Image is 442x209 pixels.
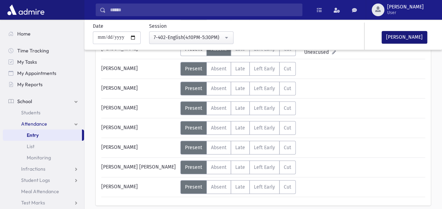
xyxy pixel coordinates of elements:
a: My Tasks [3,56,84,68]
span: Late [235,66,245,72]
div: AttTypes [180,160,296,174]
a: Attendance [3,118,84,129]
div: AttTypes [180,180,296,194]
span: My Appointments [17,70,56,76]
span: Cut [284,85,291,91]
span: Late [235,164,245,170]
span: Absent [211,125,226,131]
a: List [3,141,84,152]
div: AttTypes [180,62,296,76]
span: Present [185,145,202,151]
span: Left Early [254,66,275,72]
span: Present [185,184,202,190]
a: My Reports [3,79,84,90]
span: Entry [27,132,39,138]
a: Students [3,107,84,118]
span: Absent [211,105,226,111]
span: Unexcused [304,49,332,56]
span: School [17,98,32,104]
a: My Appointments [3,68,84,79]
input: Search [106,4,302,16]
span: Cut [284,105,291,111]
span: Absent [211,164,226,170]
span: Cut [284,66,291,72]
span: User [387,10,424,15]
span: Absent [211,66,226,72]
span: Monitoring [27,154,51,161]
span: Cut [284,125,291,131]
span: Present [185,164,202,170]
span: Infractions [21,166,45,172]
span: Absent [211,85,226,91]
span: My Reports [17,81,43,88]
a: School [3,96,84,107]
span: Cut [284,164,291,170]
label: Session [149,23,167,30]
span: Left Early [254,105,275,111]
span: Absent [211,145,226,151]
span: Left Early [254,164,275,170]
div: [PERSON_NAME] [PERSON_NAME] [98,160,180,174]
span: Present [185,85,202,91]
div: [PERSON_NAME] [98,121,180,135]
span: Left Early [254,85,275,91]
div: [PERSON_NAME] [98,101,180,115]
span: Late [235,85,245,91]
a: Test Marks [3,197,84,208]
span: Attendance [21,121,47,127]
div: AttTypes [180,82,296,95]
span: Meal Attendance [21,188,59,195]
div: AttTypes [180,101,296,115]
span: List [27,143,34,150]
span: Present [185,125,202,131]
button: 7-402-English(4:10PM-5:30PM) [149,31,233,44]
button: [PERSON_NAME] [382,31,427,44]
span: Left Early [254,125,275,131]
a: Infractions [3,163,84,175]
span: Present [185,66,202,72]
span: Cut [284,145,291,151]
div: [PERSON_NAME] [98,82,180,95]
div: [PERSON_NAME] [98,62,180,76]
span: Student Logs [21,177,50,183]
span: Present [185,105,202,111]
span: Late [235,145,245,151]
span: My Tasks [17,59,37,65]
a: Student Logs [3,175,84,186]
span: Home [17,31,31,37]
div: AttTypes [180,141,296,154]
a: Entry [3,129,82,141]
div: 7-402-English(4:10PM-5:30PM) [154,34,223,41]
span: Test Marks [21,199,45,206]
span: Late [235,125,245,131]
div: [PERSON_NAME] [98,141,180,154]
span: Left Early [254,145,275,151]
span: Late [235,105,245,111]
img: AdmirePro [6,3,46,17]
a: Home [3,28,84,39]
label: Date [93,23,103,30]
div: AttTypes [180,121,296,135]
a: Meal Attendance [3,186,84,197]
span: Students [21,109,40,116]
span: [PERSON_NAME] [387,4,424,10]
a: Monitoring [3,152,84,163]
a: Time Tracking [3,45,84,56]
span: Time Tracking [17,47,49,54]
span: Absent [211,184,226,190]
div: [PERSON_NAME] [98,180,180,194]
